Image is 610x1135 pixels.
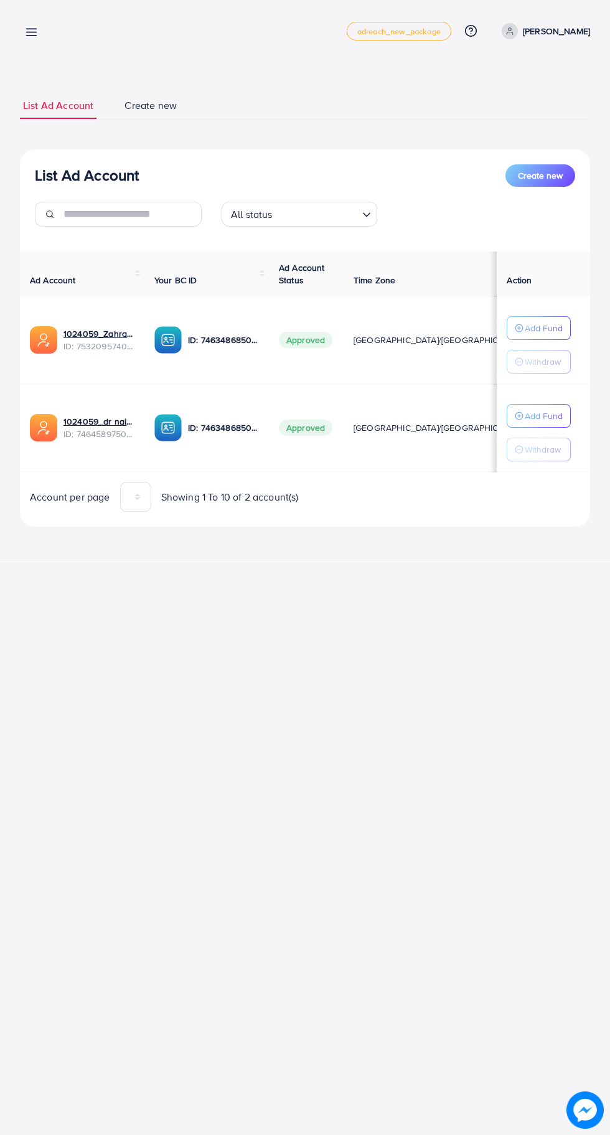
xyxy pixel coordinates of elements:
[35,166,139,184] h3: List Ad Account
[188,332,259,347] p: ID: 7463486850397847569
[222,202,377,227] div: Search for option
[497,23,590,39] a: [PERSON_NAME]
[525,354,561,369] p: Withdraw
[23,98,93,113] span: List Ad Account
[228,205,275,224] span: All status
[188,420,259,435] p: ID: 7463486850397847569
[154,414,182,441] img: ic-ba-acc.ded83a64.svg
[30,274,76,286] span: Ad Account
[507,316,571,340] button: Add Fund
[525,442,561,457] p: Withdraw
[354,422,527,434] span: [GEOGRAPHIC_DATA]/[GEOGRAPHIC_DATA]
[154,274,197,286] span: Your BC ID
[347,22,451,40] a: adreach_new_package
[279,420,332,436] span: Approved
[525,321,563,336] p: Add Fund
[507,438,571,461] button: Withdraw
[30,414,57,441] img: ic-ads-acc.e4c84228.svg
[276,203,357,224] input: Search for option
[63,415,134,441] div: <span class='underline'>1024059_dr nainnn_1737985243117</span></br>7464589750993895425
[525,408,563,423] p: Add Fund
[518,169,563,182] span: Create new
[566,1091,604,1129] img: image
[505,164,575,187] button: Create new
[354,334,527,346] span: [GEOGRAPHIC_DATA]/[GEOGRAPHIC_DATA]
[154,326,182,354] img: ic-ba-acc.ded83a64.svg
[354,274,395,286] span: Time Zone
[63,428,134,440] span: ID: 7464589750993895425
[63,415,134,428] a: 1024059_dr nainnn_1737985243117
[161,490,299,504] span: Showing 1 To 10 of 2 account(s)
[523,24,590,39] p: [PERSON_NAME]
[357,27,441,35] span: adreach_new_package
[279,261,325,286] span: Ad Account Status
[63,340,134,352] span: ID: 7532095740764553232
[507,350,571,374] button: Withdraw
[30,326,57,354] img: ic-ads-acc.e4c84228.svg
[63,327,134,353] div: <span class='underline'>1024059_Zahraaa999_1753702707313</span></br>7532095740764553232
[30,490,110,504] span: Account per page
[279,332,332,348] span: Approved
[63,327,134,340] a: 1024059_Zahraaa999_1753702707313
[507,404,571,428] button: Add Fund
[124,98,177,113] span: Create new
[507,274,532,286] span: Action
